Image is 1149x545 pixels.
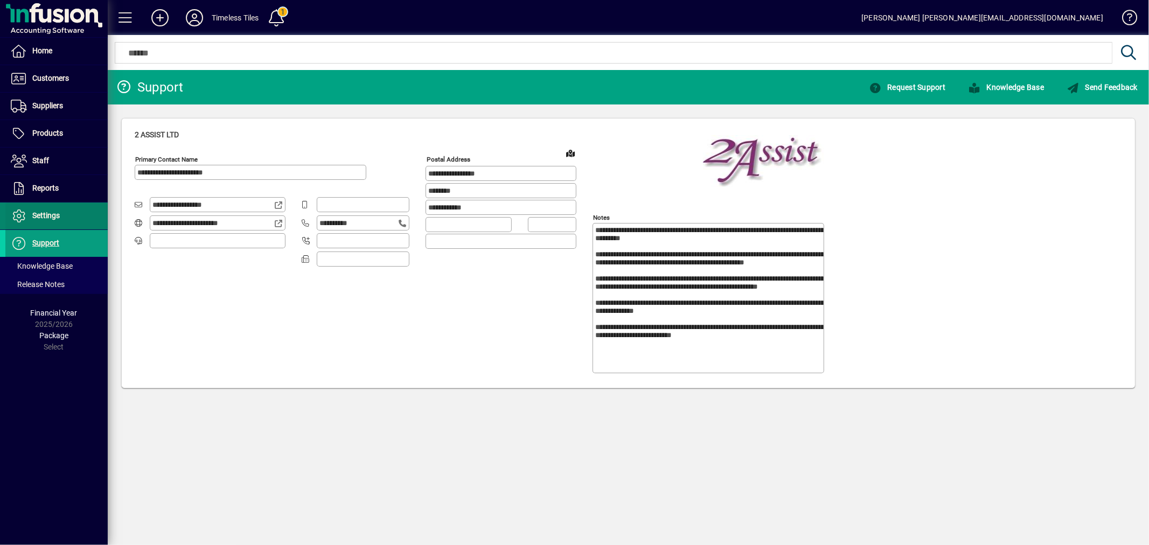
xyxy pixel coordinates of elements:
[32,46,52,55] span: Home
[32,101,63,110] span: Suppliers
[5,120,108,147] a: Products
[32,74,69,82] span: Customers
[32,156,49,165] span: Staff
[32,239,59,247] span: Support
[5,148,108,174] a: Staff
[5,38,108,65] a: Home
[866,78,948,97] button: Request Support
[562,144,579,162] a: View on map
[5,175,108,202] a: Reports
[1064,78,1140,97] button: Send Feedback
[32,184,59,192] span: Reports
[5,202,108,229] a: Settings
[116,79,184,96] div: Support
[957,78,1055,97] a: Knowledge Base
[593,214,610,221] mat-label: Notes
[869,83,945,92] span: Request Support
[32,211,60,220] span: Settings
[135,130,179,139] span: 2 Assist Ltd
[1067,83,1138,92] span: Send Feedback
[39,331,68,340] span: Package
[32,129,63,137] span: Products
[212,9,259,26] div: Timeless Tiles
[11,280,65,289] span: Release Notes
[5,257,108,275] a: Knowledge Base
[861,9,1103,26] div: [PERSON_NAME] [PERSON_NAME][EMAIL_ADDRESS][DOMAIN_NAME]
[5,65,108,92] a: Customers
[1114,2,1136,37] a: Knowledge Base
[5,93,108,120] a: Suppliers
[143,8,177,27] button: Add
[5,275,108,294] a: Release Notes
[177,8,212,27] button: Profile
[968,83,1044,92] span: Knowledge Base
[135,156,198,163] mat-label: Primary Contact Name
[965,78,1047,97] button: Knowledge Base
[11,262,73,270] span: Knowledge Base
[31,309,78,317] span: Financial Year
